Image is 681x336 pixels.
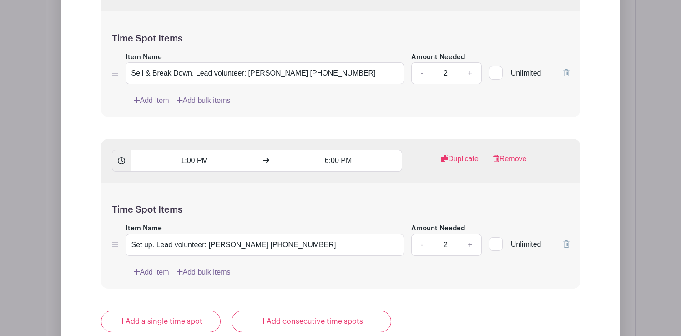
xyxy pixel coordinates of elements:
[493,153,527,172] a: Remove
[411,234,432,256] a: -
[232,311,391,332] a: Add consecutive time spots
[126,52,162,63] label: Item Name
[459,234,481,256] a: +
[459,62,481,84] a: +
[126,62,404,84] input: e.g. Snacks or Check-in Attendees
[134,267,169,278] a: Add Item
[177,95,231,106] a: Add bulk items
[126,224,162,234] label: Item Name
[441,153,479,172] a: Duplicate
[177,267,231,278] a: Add bulk items
[134,95,169,106] a: Add Item
[411,62,432,84] a: -
[275,150,402,172] input: Set End Time
[112,204,570,215] h5: Time Spot Items
[101,311,221,332] a: Add a single time spot
[126,234,404,256] input: e.g. Snacks or Check-in Attendees
[411,52,465,63] label: Amount Needed
[131,150,258,172] input: Set Start Time
[511,240,541,248] span: Unlimited
[411,224,465,234] label: Amount Needed
[112,33,570,44] h5: Time Spot Items
[511,69,541,77] span: Unlimited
